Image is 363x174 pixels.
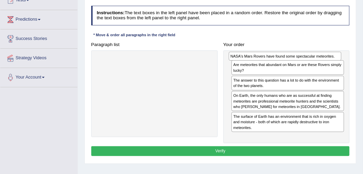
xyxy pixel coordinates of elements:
[0,49,77,66] a: Strategy Videos
[229,52,342,61] div: NASA's Mars Rovers have found some spectacular meteorites.
[91,6,350,25] h4: The text boxes in the left panel have been placed in a random order. Restore the original order b...
[232,60,344,75] div: Are meteorites that abundant on Mars or are these Rovers simply lucky?
[0,10,77,27] a: Predictions
[97,10,124,15] b: Instructions:
[0,68,77,85] a: Your Account
[232,112,344,132] div: The surface of Earth has an environment that is rich in oxygen and moisture - both of which are r...
[91,32,178,38] div: * Move & order all paragraphs in the right field
[91,42,218,47] h4: Paragraph list
[91,146,350,156] button: Verify
[0,29,77,46] a: Success Stories
[223,42,350,47] h4: Your order
[232,76,344,90] div: The answer to this question has a lot to do with the environment of the two planets.
[232,91,344,111] div: On Earth, the only humans who are as successful at finding meteorites are professional meteorite ...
